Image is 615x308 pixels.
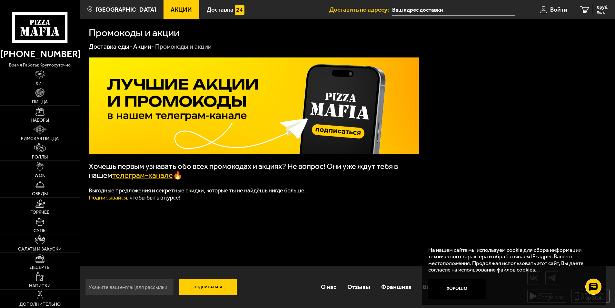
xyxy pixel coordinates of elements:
[89,162,398,180] span: Хочешь первым узнавать обо всех промокодах и акциях? Не вопрос! Они уже ждут тебя в нашем 🔥
[597,10,609,14] span: 0 шт.
[35,173,45,178] span: WOK
[35,81,45,86] span: Хит
[29,284,51,288] span: Напитки
[392,4,515,16] input: Ваш адрес доставки
[30,265,50,270] span: Десерты
[376,277,417,298] a: Франшиза
[112,171,173,180] a: телеграм-канале
[133,43,154,50] a: Акции-
[597,5,609,10] span: 0 руб.
[89,194,127,201] a: Подписывайся
[18,247,62,252] span: Салаты и закуски
[428,279,486,299] button: Хорошо
[89,187,306,194] span: Выгодные предложения и секретные скидки, которые ты не найдёшь нигде больше.
[235,5,244,15] img: 15daf4d41897b9f0e9f617042186c801.svg
[32,100,48,104] span: Пицца
[179,279,237,295] button: Подписаться
[428,247,596,273] p: На нашем сайте мы используем cookie для сбора информации технического характера и обрабатываем IP...
[417,277,455,298] a: Вакансии
[171,6,192,13] span: Акции
[31,118,49,123] span: Наборы
[85,279,174,295] input: Укажите ваш e-mail для рассылки
[207,6,233,13] span: Доставка
[30,210,49,215] span: Горячее
[32,155,48,159] span: Роллы
[155,43,212,51] div: Промокоды и акции
[19,302,61,307] span: Дополнительно
[550,6,567,13] span: Войти
[89,194,181,201] span: , чтобы быть в курсе!
[32,192,48,196] span: Обеды
[89,57,419,154] img: 1024x1024
[329,6,392,13] span: Доставить по адресу:
[342,277,376,298] a: Отзывы
[96,6,156,13] span: [GEOGRAPHIC_DATA]
[34,229,46,233] span: Супы
[89,28,179,38] h1: Промокоды и акции
[21,137,59,141] span: Римская пицца
[315,277,342,298] a: О нас
[89,43,132,50] a: Доставка еды-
